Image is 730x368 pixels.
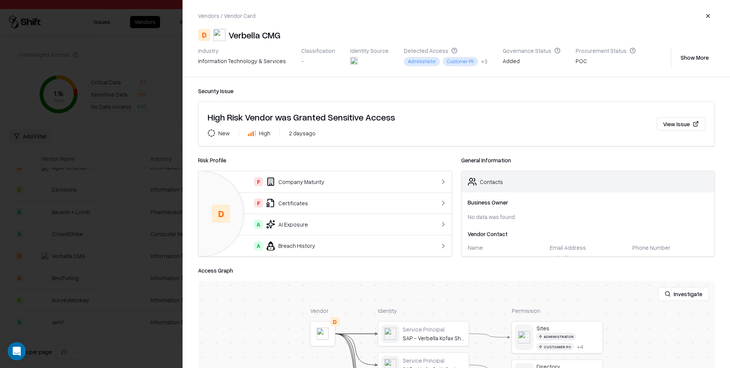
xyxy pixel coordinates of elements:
[205,220,417,229] div: AI Exposure
[468,198,709,206] div: Business Owner
[301,57,335,65] div: -
[403,335,466,341] div: SAP - Verbella Kofax Sharepoint Connector
[205,241,417,251] div: Breach History
[481,57,487,65] div: + 3
[289,129,316,137] div: 2 days ago
[657,117,705,131] button: View Issue
[481,57,487,65] button: +3
[198,47,286,54] div: Industry
[208,129,230,137] div: New
[658,287,709,301] button: Investigate
[468,230,709,238] div: Vendor Contact
[461,155,715,165] div: General Information
[550,244,626,251] div: Email Address
[205,177,417,186] div: Company Maturity
[198,86,715,95] div: Security Issue
[403,357,466,364] div: Service Principal
[632,244,709,251] div: Phone Number
[550,254,626,265] div: Verbella CMG LLC
[576,57,636,68] div: POC
[577,343,583,350] div: + 4
[577,343,583,350] button: +4
[378,307,469,315] div: Identity
[301,47,335,54] div: Classification
[198,57,286,65] div: information technology & services
[536,343,574,351] div: Customer PII
[674,51,715,64] button: Show More
[536,333,576,340] div: Administrator
[330,317,340,326] div: D
[512,307,603,315] div: Permission
[503,57,560,68] div: Added
[404,47,487,54] div: Detected Access
[632,254,709,262] div: -
[254,241,263,251] div: A
[468,254,544,262] div: -
[229,29,281,41] div: Verbella CMG
[350,47,389,54] div: Identity Source
[468,213,709,221] div: No data was found
[443,57,478,66] div: Customer PII
[254,177,263,186] div: F
[208,111,651,123] div: High Risk Vendor was Granted Sensitive Access
[248,129,270,137] div: High
[403,326,466,333] div: Service Principal
[350,57,358,65] img: entra.microsoft.com
[254,198,263,208] div: F
[198,29,210,41] div: D
[212,205,230,223] div: D
[503,47,560,54] div: Governance Status
[198,12,255,20] div: Vendors / Vendor Card
[205,198,417,208] div: Certificates
[254,220,263,229] div: A
[576,47,636,54] div: Procurement Status
[468,244,544,251] div: Name
[404,57,440,66] div: Administrator
[213,29,225,41] img: Verbella CMG
[198,155,452,165] div: Risk Profile
[310,307,335,315] div: Vendor
[480,178,503,186] div: Contacts
[536,325,600,332] div: Sites
[198,266,715,275] div: Access Graph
